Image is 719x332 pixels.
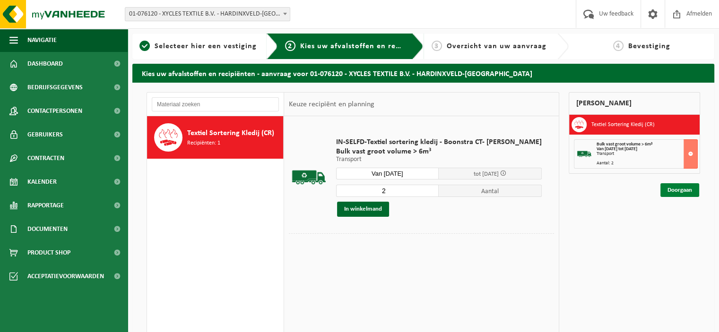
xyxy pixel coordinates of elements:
span: Overzicht van uw aanvraag [447,43,546,50]
span: Bulk vast groot volume > 6m³ [597,142,652,147]
button: Textiel Sortering Kledij (CR) Recipiënten: 1 [147,116,284,159]
button: In winkelmand [337,202,389,217]
span: Selecteer hier een vestiging [155,43,257,50]
input: Materiaal zoeken [152,97,279,111]
span: Documenten [27,217,68,241]
span: Recipiënten: 1 [187,139,220,148]
span: 3 [432,41,442,51]
span: 4 [613,41,624,51]
input: Selecteer datum [336,168,439,179]
span: Kalender [27,170,57,194]
span: 01-076120 - XYCLES TEXTILE B.V. - HARDINXVELD-GIESSENDAM [125,8,290,21]
span: IN-SELFD-Textiel sortering kledij - Boonstra CT- [PERSON_NAME] [336,137,542,147]
div: Transport [597,152,697,156]
a: Doorgaan [660,183,699,197]
span: 01-076120 - XYCLES TEXTILE B.V. - HARDINXVELD-GIESSENDAM [125,7,290,21]
span: Rapportage [27,194,64,217]
div: [PERSON_NAME] [569,92,700,115]
span: Product Shop [27,241,70,264]
span: Dashboard [27,52,63,76]
span: Bedrijfsgegevens [27,76,83,99]
span: Textiel Sortering Kledij (CR) [187,128,274,139]
span: Aantal [439,185,542,197]
span: Gebruikers [27,123,63,146]
span: Bulk vast groot volume > 6m³ [336,147,542,156]
span: 1 [139,41,150,51]
div: Aantal: 2 [597,161,697,166]
span: Contracten [27,146,64,170]
span: Bevestiging [628,43,670,50]
span: Kies uw afvalstoffen en recipiënten [300,43,430,50]
span: Contactpersonen [27,99,82,123]
p: Transport [336,156,542,163]
span: 2 [285,41,295,51]
span: Acceptatievoorwaarden [27,264,104,288]
div: Keuze recipiënt en planning [284,93,379,116]
strong: Van [DATE] tot [DATE] [597,146,637,152]
h2: Kies uw afvalstoffen en recipiënten - aanvraag voor 01-076120 - XYCLES TEXTILE B.V. - HARDINXVELD... [132,64,714,82]
span: tot [DATE] [474,171,499,177]
h3: Textiel Sortering Kledij (CR) [591,117,655,132]
a: 1Selecteer hier een vestiging [137,41,259,52]
span: Navigatie [27,28,57,52]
